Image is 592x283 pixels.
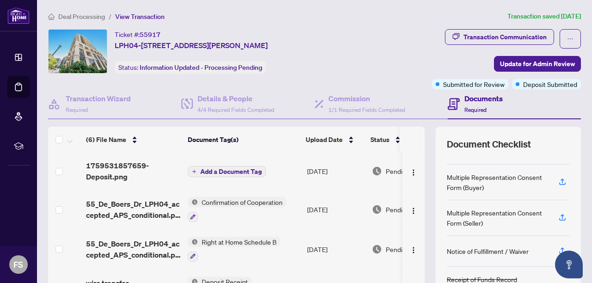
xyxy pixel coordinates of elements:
[555,251,583,278] button: Open asap
[188,237,198,247] img: Status Icon
[445,29,554,45] button: Transaction Communication
[198,197,286,207] span: Confirmation of Cooperation
[328,93,405,104] h4: Commission
[447,246,529,256] div: Notice of Fulfillment / Waiver
[197,106,274,113] span: 4/4 Required Fields Completed
[115,61,266,74] div: Status:
[7,7,30,24] img: logo
[406,242,421,257] button: Logo
[86,238,180,260] span: 55_De_Boers_Dr_LPH04_accepted_APS_conditional.pdf
[410,169,417,176] img: Logo
[386,204,432,215] span: Pending Review
[188,166,266,178] button: Add a Document Tag
[192,169,197,174] span: plus
[58,12,105,21] span: Deal Processing
[66,106,88,113] span: Required
[464,93,503,104] h4: Documents
[306,135,343,145] span: Upload Date
[523,79,577,89] span: Deposit Submitted
[302,127,367,153] th: Upload Date
[109,11,111,22] li: /
[86,160,180,182] span: 1759531857659-Deposit.png
[188,197,286,222] button: Status IconConfirmation of Cooperation
[200,168,262,175] span: Add a Document Tag
[372,166,382,176] img: Document Status
[406,164,421,178] button: Logo
[115,12,165,21] span: View Transaction
[303,229,368,269] td: [DATE]
[367,127,445,153] th: Status
[303,153,368,190] td: [DATE]
[188,166,266,177] button: Add a Document Tag
[303,190,368,229] td: [DATE]
[184,127,302,153] th: Document Tag(s)
[66,93,131,104] h4: Transaction Wizard
[372,244,382,254] img: Document Status
[328,106,405,113] span: 1/1 Required Fields Completed
[443,79,505,89] span: Submitted for Review
[82,127,184,153] th: (6) File Name
[370,135,389,145] span: Status
[372,204,382,215] img: Document Status
[115,29,160,40] div: Ticket #:
[406,202,421,217] button: Logo
[198,237,280,247] span: Right at Home Schedule B
[494,56,581,72] button: Update for Admin Review
[197,93,274,104] h4: Details & People
[447,208,548,228] div: Multiple Representation Consent Form (Seller)
[463,30,547,44] div: Transaction Communication
[188,237,280,262] button: Status IconRight at Home Schedule B
[386,166,432,176] span: Pending Review
[14,258,24,271] span: FS
[140,31,160,39] span: 55917
[49,30,107,73] img: IMG-W12338675_1.jpg
[447,138,531,151] span: Document Checklist
[447,172,548,192] div: Multiple Representation Consent Form (Buyer)
[115,40,268,51] span: LPH04-[STREET_ADDRESS][PERSON_NAME]
[500,56,575,71] span: Update for Admin Review
[464,106,487,113] span: Required
[410,207,417,215] img: Logo
[188,197,198,207] img: Status Icon
[86,198,180,221] span: 55_De_Boers_Dr_LPH04_accepted_APS_conditional.pdf
[140,63,262,72] span: Information Updated - Processing Pending
[410,246,417,254] img: Logo
[86,135,126,145] span: (6) File Name
[386,244,432,254] span: Pending Review
[48,13,55,20] span: home
[507,11,581,22] article: Transaction saved [DATE]
[567,36,573,42] span: ellipsis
